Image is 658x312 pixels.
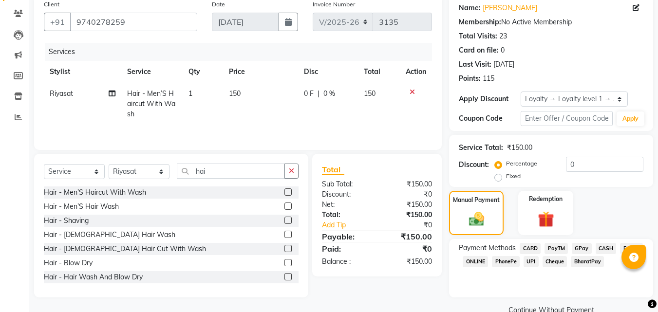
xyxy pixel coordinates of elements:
span: Cheque [543,256,567,267]
div: Coupon Code [459,113,520,124]
div: Total: [315,210,377,220]
div: Hair - Blow Dry [44,258,93,268]
a: Add Tip [315,220,387,230]
div: Total Visits: [459,31,497,41]
span: CARD [520,243,541,254]
div: Name: [459,3,481,13]
span: UPI [524,256,539,267]
div: Payable: [315,231,377,242]
span: BharatPay [571,256,604,267]
span: 150 [364,89,376,98]
div: Hair - Men’S Hair Wash [44,202,119,212]
div: Service Total: [459,143,503,153]
a: [PERSON_NAME] [483,3,537,13]
th: Qty [183,61,223,83]
div: Services [45,43,439,61]
span: 150 [229,89,241,98]
div: ₹150.00 [377,210,439,220]
div: Hair - Shaving [44,216,89,226]
th: Disc [298,61,358,83]
div: Hair - [DEMOGRAPHIC_DATA] Hair Cut With Wash [44,244,206,254]
span: Hair - Men’S Haircut With Wash [127,89,175,118]
span: Total [322,165,344,175]
span: 0 % [323,89,335,99]
div: Apply Discount [459,94,520,104]
span: Payment Methods [459,243,516,253]
input: Search by Name/Mobile/Email/Code [70,13,197,31]
span: Riyasat [50,89,73,98]
div: Sub Total: [315,179,377,189]
span: ONLINE [463,256,488,267]
div: Hair - Men’S Haircut With Wash [44,187,146,198]
div: ₹150.00 [377,257,439,267]
input: Enter Offer / Coupon Code [521,111,613,126]
div: No Active Membership [459,17,643,27]
div: 115 [483,73,494,84]
div: Discount: [315,189,377,200]
div: ₹0 [377,189,439,200]
div: Hair - Hair Wash And Blow Dry [44,272,143,282]
div: ₹150.00 [377,231,439,242]
label: Fixed [506,172,521,181]
div: Hair - [DEMOGRAPHIC_DATA] Hair Wash [44,230,175,240]
label: Manual Payment [453,196,500,204]
label: Percentage [506,159,537,168]
div: Points: [459,73,481,84]
div: Paid: [315,243,377,255]
div: Card on file: [459,45,499,55]
span: 1 [188,89,192,98]
div: Membership: [459,17,501,27]
div: ₹150.00 [507,143,532,153]
th: Stylist [44,61,121,83]
span: CASH [596,243,617,254]
div: ₹150.00 [377,179,439,189]
span: | [318,89,320,99]
div: Discount: [459,160,489,170]
th: Price [223,61,298,83]
span: PhonePe [492,256,520,267]
span: PayTM [545,243,568,254]
div: ₹0 [377,243,439,255]
img: _gift.svg [533,209,559,229]
th: Service [121,61,182,83]
div: 23 [499,31,507,41]
img: _cash.svg [464,210,489,228]
label: Redemption [529,195,563,203]
div: [DATE] [493,59,514,70]
button: Apply [617,111,644,126]
div: Net: [315,200,377,210]
input: Search or Scan [177,164,285,179]
div: 0 [501,45,505,55]
span: 0 F [304,89,314,99]
span: GPay [572,243,592,254]
div: Last Visit: [459,59,491,70]
th: Total [358,61,400,83]
button: +91 [44,13,71,31]
span: Family [620,243,643,254]
div: ₹150.00 [377,200,439,210]
div: ₹0 [388,220,440,230]
th: Action [400,61,432,83]
div: Balance : [315,257,377,267]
